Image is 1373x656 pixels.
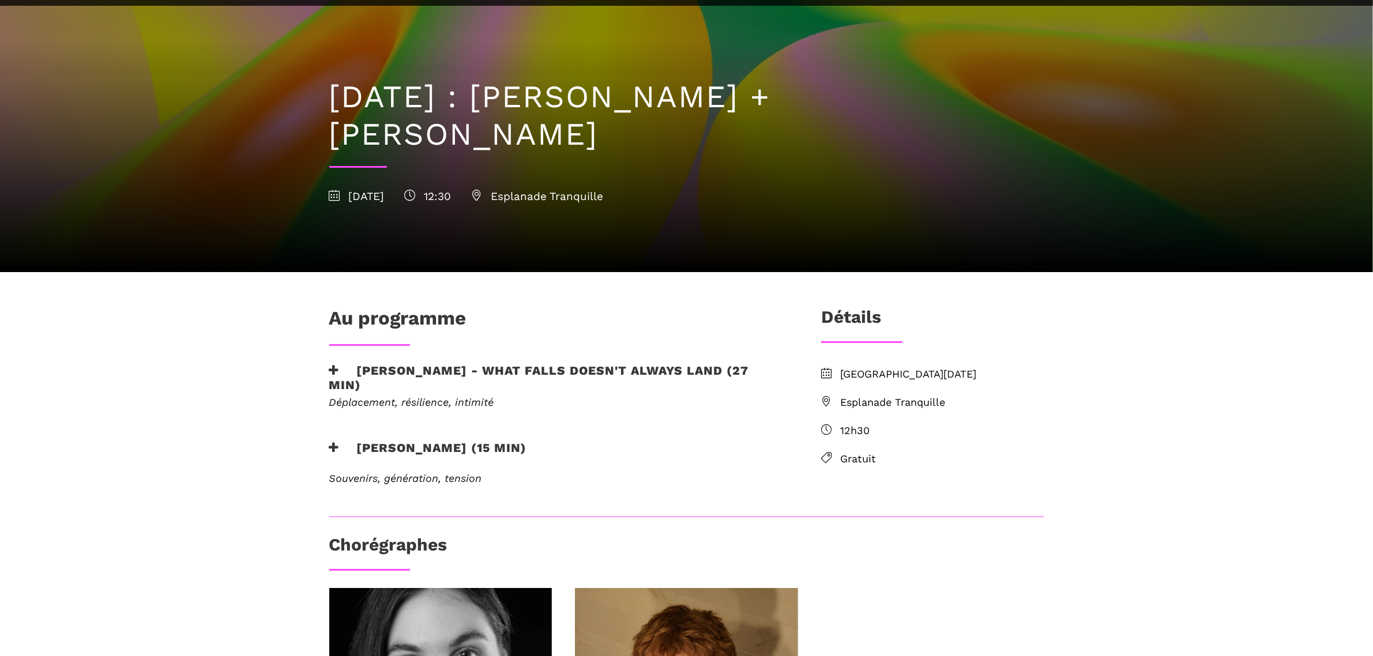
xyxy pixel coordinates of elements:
h3: [PERSON_NAME] - What Falls Doesn't Always Land (27 min) [329,363,784,392]
span: [GEOGRAPHIC_DATA][DATE] [840,366,1044,383]
h1: Au programme [329,307,467,335]
h3: Chorégraphes [329,534,447,563]
h1: [DATE] : [PERSON_NAME] + [PERSON_NAME] [329,78,1044,153]
span: Esplanade Tranquille [472,190,604,203]
span: Gratuit [840,451,1044,468]
span: Esplanade Tranquille [840,394,1044,411]
span: 12h30 [840,423,1044,439]
span: [DATE] [329,190,385,203]
em: Déplacement, résilience, intimité [329,396,494,408]
h3: [PERSON_NAME] (15 min) [329,440,527,469]
em: Souvenirs, génération, tension [329,472,482,484]
h3: Détails [821,307,881,335]
span: 12:30 [405,190,452,203]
